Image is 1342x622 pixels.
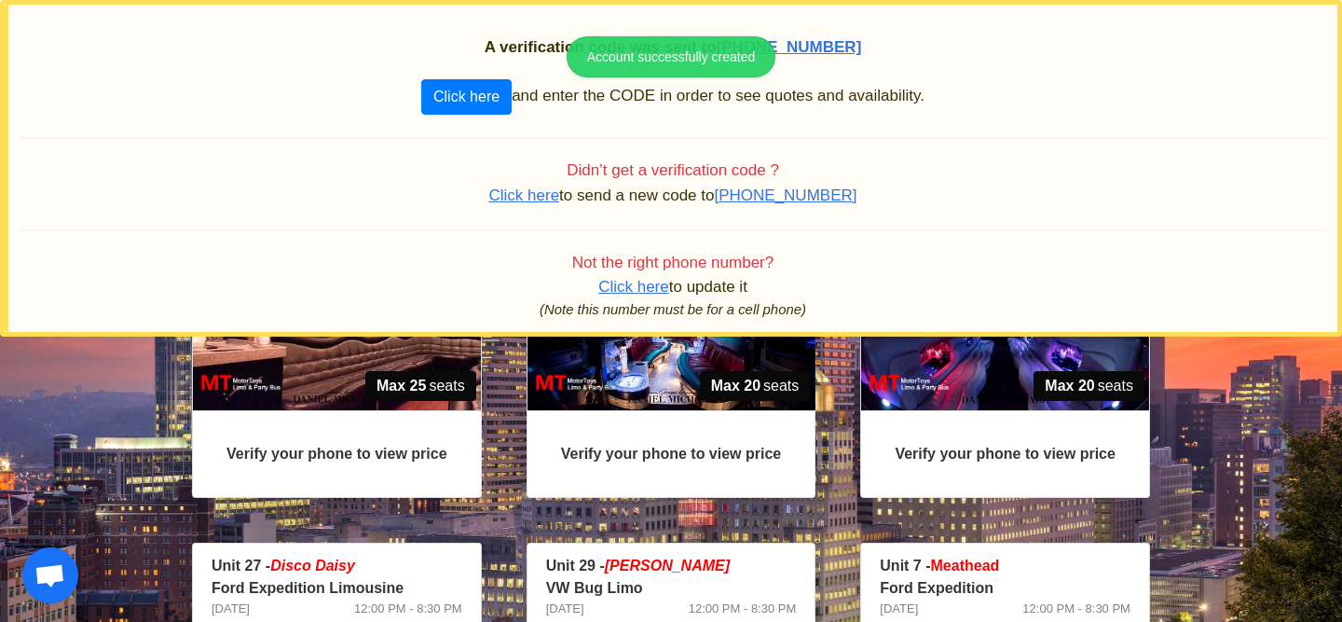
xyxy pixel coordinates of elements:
strong: Verify your phone to view price [226,446,447,462]
strong: Max 20 [711,375,760,397]
button: Click here [421,79,512,115]
span: Click here [489,187,560,204]
span: [DATE] [212,600,250,618]
strong: Max 20 [1045,375,1094,397]
em: Disco Daisy [270,558,355,574]
i: (Note this number must be for a cell phone) [540,302,806,317]
p: Ford Expedition [880,577,1130,600]
p: Unit 29 - [546,555,797,577]
span: seats [365,371,476,401]
span: seats [700,371,811,401]
p: VW Bug Limo [546,577,797,600]
span: seats [1034,371,1144,401]
span: Click here [598,278,669,296]
strong: Verify your phone to view price [561,446,782,462]
span: 12:00 PM - 8:30 PM [1022,600,1130,618]
h4: Not the right phone number? [20,254,1326,272]
p: to send a new code to [20,185,1326,207]
strong: Verify your phone to view price [895,446,1116,462]
p: Unit 27 - [212,555,462,577]
p: to update it [20,276,1326,298]
span: [PHONE_NUMBER] [716,38,861,56]
strong: Max 25 [377,375,426,397]
span: [PHONE_NUMBER] [714,187,856,204]
h4: Didn’t get a verification code ? [20,161,1326,180]
h2: A verification code was sent to [20,38,1326,57]
span: 12:00 PM - 8:30 PM [689,600,797,618]
div: Open chat [22,547,78,603]
p: and enter the CODE in order to see quotes and availability. [20,79,1326,115]
span: [DATE] [546,600,584,618]
div: Account successfully created [587,48,756,67]
p: Unit 7 - [880,555,1130,577]
p: Ford Expedition Limousine [212,577,462,600]
span: 12:00 PM - 8:30 PM [354,600,462,618]
span: [DATE] [880,600,918,618]
em: [PERSON_NAME] [605,558,730,574]
span: Meathead [931,558,1000,574]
